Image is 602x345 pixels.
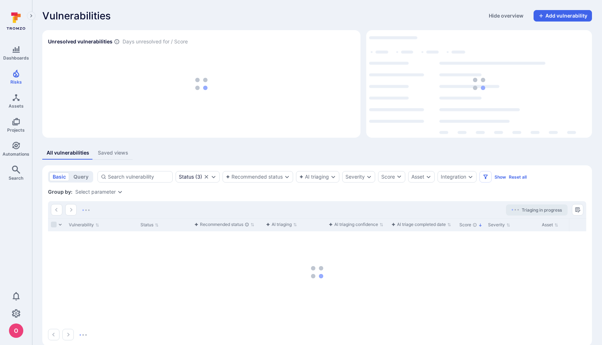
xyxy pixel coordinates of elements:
button: Reset all [509,174,527,180]
button: AI triaging [299,174,329,180]
div: The vulnerability score is based on the parameters defined in the settings [473,223,477,227]
span: Triaging in progress [522,207,562,213]
button: Show [494,174,506,180]
span: Risks [10,79,22,85]
button: Expand dropdown [426,174,431,180]
img: ACg8ocJcCe-YbLxGm5tc0PuNRxmgP8aEm0RBXn6duO8aeMVK9zjHhw=s96-c [9,323,23,338]
span: Days unresolved for / Score [123,38,188,46]
button: Expand dropdown [468,174,473,180]
div: Recommended status [194,221,249,228]
button: Expand dropdown [117,189,123,195]
div: oleg malkov [9,323,23,338]
button: query [70,172,92,181]
button: Expand navigation menu [27,11,35,20]
i: Expand navigation menu [29,13,34,19]
span: Assets [9,103,24,109]
input: Search vulnerability [108,173,169,180]
p: Sorted by: Highest first [478,221,482,229]
button: Sort by Score [459,222,482,228]
button: Sort by Vulnerability [69,222,99,228]
button: Expand dropdown [366,174,372,180]
button: Status(3) [179,174,202,180]
button: basic [49,172,69,181]
button: Go to the next page [62,329,74,340]
span: Select all rows [51,222,57,227]
button: Sort by function(){return k.createElement(pN.A,{direction:"row",alignItems:"center",gap:4},k.crea... [329,222,383,227]
button: Go to the next page [65,204,77,216]
button: Sort by Asset [542,222,558,228]
button: Manage columns [572,204,583,216]
button: Filters [479,171,492,183]
button: Sort by function(){return k.createElement(pN.A,{direction:"row",alignItems:"center",gap:4},k.crea... [266,222,297,227]
span: Automations [3,151,29,157]
div: Score [381,173,395,180]
span: Search [9,175,23,181]
img: Loading... [473,78,485,90]
div: grouping parameters [75,189,123,195]
img: Loading... [80,334,87,336]
img: Loading... [82,209,90,211]
div: Saved views [98,149,128,156]
div: Top integrations by vulnerabilities [366,30,592,138]
div: ( 3 ) [179,174,202,180]
button: Add vulnerability [534,10,592,22]
button: Sort by Status [140,222,159,228]
button: Select parameter [75,189,116,195]
div: loading spinner [369,33,589,135]
div: AI triaging [266,221,292,228]
button: Sort by function(){return k.createElement(pN.A,{direction:"row",alignItems:"center",gap:4},k.crea... [391,222,451,227]
button: Go to the previous page [48,329,59,340]
button: Expand dropdown [284,174,290,180]
button: Expand dropdown [211,174,216,180]
button: Sort by Severity [488,222,510,228]
span: Number of vulnerabilities in status ‘Open’ ‘Triaged’ and ‘In process’ divided by score and scanne... [114,38,120,46]
button: Asset [411,174,424,180]
div: AI triage completed date [391,221,446,228]
button: Recommended status [226,174,283,180]
img: Loading... [512,209,519,211]
h2: Unresolved vulnerabilities [48,38,113,45]
button: Integration [441,174,466,180]
span: Projects [7,127,25,133]
div: All vulnerabilities [47,149,89,156]
div: AI triaging confidence [329,221,378,228]
div: assets tabs [42,146,592,160]
button: Hide overview [484,10,528,22]
button: Expand dropdown [330,174,336,180]
span: Dashboards [3,55,29,61]
span: Vulnerabilities [42,10,111,22]
span: Group by: [48,188,72,195]
button: Severity [345,174,365,180]
button: Sort by function(){return k.createElement(pN.A,{direction:"row",alignItems:"center",gap:4},k.crea... [194,222,254,227]
button: Clear selection [204,174,209,180]
button: Go to the previous page [51,204,62,216]
div: Status [179,174,194,180]
button: Score [378,171,405,183]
